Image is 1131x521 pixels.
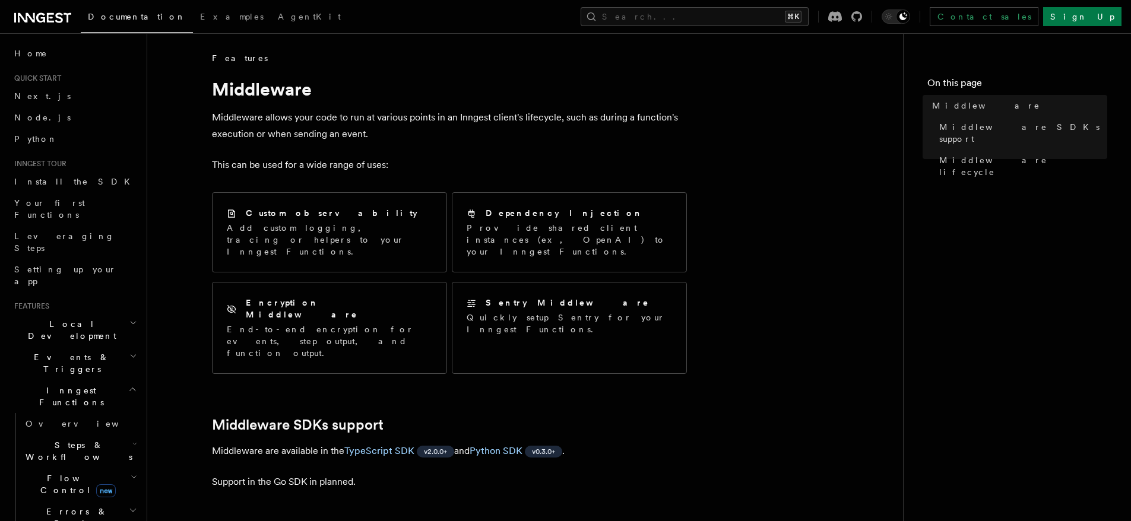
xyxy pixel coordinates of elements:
span: Python [14,134,58,144]
p: Middleware allows your code to run at various points in an Inngest client's lifecycle, such as du... [212,109,687,142]
span: new [96,484,116,497]
a: Node.js [9,107,140,128]
a: Sign Up [1043,7,1122,26]
span: Install the SDK [14,177,137,186]
button: Local Development [9,313,140,347]
h2: Encryption Middleware [246,297,432,320]
h2: Dependency Injection [486,207,643,219]
a: Python [9,128,140,150]
button: Steps & Workflows [21,434,140,468]
button: Toggle dark mode [882,9,910,24]
a: TypeScript SDK [344,445,414,456]
a: Documentation [81,4,193,33]
span: Middleware SDKs support [939,121,1107,145]
span: Inngest Functions [9,385,128,408]
p: Provide shared client instances (ex, OpenAI) to your Inngest Functions. [467,222,672,258]
h2: Sentry Middleware [486,297,650,309]
span: Events & Triggers [9,351,129,375]
a: Contact sales [930,7,1038,26]
span: Local Development [9,318,129,342]
span: Quick start [9,74,61,83]
h2: Custom observability [246,207,417,219]
a: Middleware lifecycle [934,150,1107,183]
span: Middleware lifecycle [939,154,1107,178]
button: Flow Controlnew [21,468,140,501]
a: AgentKit [271,4,348,32]
span: Inngest tour [9,159,66,169]
span: Middleware [932,100,1040,112]
a: Python SDK [470,445,522,456]
h4: On this page [927,76,1107,95]
span: Examples [200,12,264,21]
a: Your first Functions [9,192,140,225]
a: Overview [21,413,140,434]
p: Support in the Go SDK in planned. [212,474,687,490]
span: Overview [26,419,148,428]
a: Custom observabilityAdd custom logging, tracing or helpers to your Inngest Functions. [212,192,447,272]
span: Steps & Workflows [21,439,132,463]
a: Setting up your app [9,259,140,292]
a: Middleware SDKs support [934,116,1107,150]
span: v2.0.0+ [424,447,447,456]
a: Home [9,43,140,64]
p: Add custom logging, tracing or helpers to your Inngest Functions. [227,222,432,258]
span: Features [9,301,49,311]
p: This can be used for a wide range of uses: [212,157,687,173]
span: AgentKit [278,12,341,21]
p: End-to-end encryption for events, step output, and function output. [227,323,432,359]
a: Leveraging Steps [9,225,140,259]
p: Quickly setup Sentry for your Inngest Functions. [467,312,672,335]
a: Middleware SDKs support [212,417,384,433]
span: Flow Control [21,472,131,496]
span: Your first Functions [14,198,85,220]
span: Features [212,52,268,64]
a: Dependency InjectionProvide shared client instances (ex, OpenAI) to your Inngest Functions. [452,192,687,272]
a: Install the SDK [9,171,140,192]
span: Documentation [88,12,186,21]
span: v0.3.0+ [532,447,555,456]
a: Next.js [9,85,140,107]
span: Home [14,47,47,59]
h1: Middleware [212,78,687,100]
a: Sentry MiddlewareQuickly setup Sentry for your Inngest Functions. [452,282,687,374]
button: Inngest Functions [9,380,140,413]
span: Next.js [14,91,71,101]
a: Encryption MiddlewareEnd-to-end encryption for events, step output, and function output. [212,282,447,374]
button: Search...⌘K [581,7,809,26]
span: Leveraging Steps [14,231,115,253]
a: Middleware [927,95,1107,116]
kbd: ⌘K [785,11,801,23]
a: Examples [193,4,271,32]
span: Node.js [14,113,71,122]
p: Middleware are available in the and . [212,443,687,459]
span: Setting up your app [14,265,116,286]
button: Events & Triggers [9,347,140,380]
